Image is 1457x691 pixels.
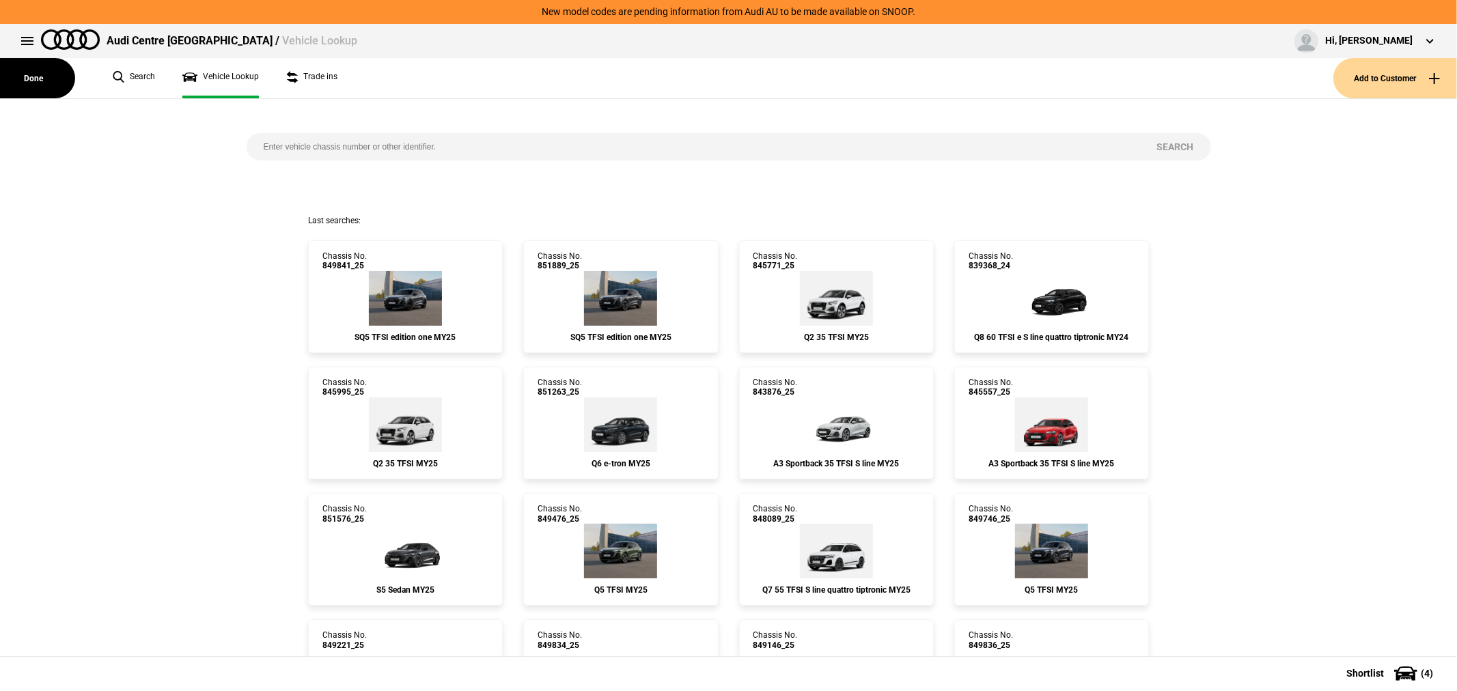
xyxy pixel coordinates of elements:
div: Chassis No. [538,630,582,650]
img: Audi_GUBAZG_25_FW_M4M4_3FU_WA9_PAH_WA7_6FJ_PYH_F80_H65_(Nadin:_3FU_6FJ_C56_F80_H65_PAH_PYH_S9S_WA... [584,524,657,578]
div: Q5 TFSI MY25 [538,585,704,595]
span: Shortlist [1346,668,1384,678]
button: Add to Customer [1333,58,1457,98]
img: audi.png [41,29,100,50]
div: Q5 TFSI MY25 [969,585,1135,595]
img: Audi_GAGBKG_25_YM_Z9Z9_4A3_4E7_2JG_(Nadin:_2JG_4A3_4E7_C49)_ext.png [369,397,442,452]
div: Q2 35 TFSI MY25 [753,333,919,342]
span: Last searches: [308,216,361,225]
span: 849836_25 [969,640,1013,650]
span: 845771_25 [753,261,798,270]
img: Audi_GUBAZG_25_FW_N7N7_3FU_PAH_WA7_6FJ_F80_H65_Y4T_(Nadin:_3FU_6FJ_C56_F80_H65_PAH_S9S_WA7_Y4T)_e... [1015,524,1088,578]
div: A3 Sportback 35 TFSI S line MY25 [753,459,919,468]
span: 845995_25 [322,387,367,397]
div: Chassis No. [753,378,798,397]
a: Search [113,58,155,98]
span: 851576_25 [322,514,367,524]
div: Q8 60 TFSI e S line quattro tiptronic MY24 [969,333,1135,342]
div: Chassis No. [322,504,367,524]
div: SQ5 TFSI edition one MY25 [538,333,704,342]
div: Chassis No. [753,504,798,524]
div: Chassis No. [322,378,367,397]
img: Audi_FU2S5Y_25S_GX_6Y6Y_PAH_9VS_WA2_PQ7_PYH_PWO_3FP_F19_(Nadin:_3FP_9VS_C92_F19_PAH_PQ7_PWO_PYH_S... [364,524,446,578]
img: Audi_8YFCYG_25_EI_B1B1_WXC_PWL_WXC-2_(Nadin:_6FJ_C53_PWL_S9S_WXC)_ext.png [1015,397,1088,452]
div: Audi Centre [GEOGRAPHIC_DATA] / [107,33,357,48]
div: Chassis No. [753,630,798,650]
span: 849746_25 [969,514,1013,524]
a: Vehicle Lookup [182,58,259,98]
div: Chassis No. [969,378,1013,397]
span: 849834_25 [538,640,582,650]
div: Hi, [PERSON_NAME] [1325,34,1413,48]
div: A3 Sportback 35 TFSI S line MY25 [969,459,1135,468]
img: Audi_GAGBKG_25_YM_2Y2Y_WA2_4E7_6XK_4L6_(Nadin:_4E7_4L6_6XK_C49_WA2)_ext.png [800,271,873,326]
span: 849146_25 [753,640,798,650]
div: SQ5 TFSI edition one MY25 [322,333,488,342]
div: Chassis No. [322,630,367,650]
div: Q7 55 TFSI S line quattro tiptronic MY25 [753,585,919,595]
div: Chassis No. [538,378,582,397]
div: Q6 e-tron MY25 [538,459,704,468]
div: Chassis No. [538,504,582,524]
div: Chassis No. [753,251,798,271]
span: 848089_25 [753,514,798,524]
a: Trade ins [286,58,337,98]
span: 843876_25 [753,387,798,397]
span: 849476_25 [538,514,582,524]
img: Audi_GFBA1A_25_FW_H1H1__(Nadin:_C05)_ext.png [584,397,657,452]
span: 849841_25 [322,261,367,270]
span: Vehicle Lookup [282,34,357,47]
div: Q2 35 TFSI MY25 [322,459,488,468]
span: 851889_25 [538,261,582,270]
div: Chassis No. [322,251,367,271]
button: Shortlist(4) [1326,656,1457,690]
div: Chassis No. [538,251,582,271]
div: Chassis No. [969,504,1013,524]
div: Chassis No. [969,630,1013,650]
img: Audi_GUBS5Y_25LE_GX_6Y6Y_PAH_6FJ_(Nadin:_6FJ_C56_PAH_S9S)_ext.png [369,271,442,326]
img: Audi_4MQCX2_25_EI_2Y2Y_WC7_WA7_PAH_N0Q_54K_(Nadin:_54K_C93_N0Q_PAH_WA7_WC7)_ext.png [800,524,873,578]
img: Audi_8YFCYG_25_EI_2Y2Y_4E6_(Nadin:_4E6_C51)_ext.png [795,397,877,452]
input: Enter vehicle chassis number or other identifier. [247,133,1140,160]
span: 845557_25 [969,387,1013,397]
img: Audi_4MT0P3_24_EI_0E0E_CX2_MP_WF9_0N5_3S2_(Nadin:_0N5_3S2_C87_CX2_N0Q_S2S_S9S_WF9_YJZ)_ext.png [1011,271,1093,326]
div: Chassis No. [969,251,1013,271]
button: Search [1140,133,1211,160]
div: S5 Sedan MY25 [322,585,488,595]
span: 849221_25 [322,640,367,650]
span: ( 4 ) [1421,668,1433,678]
span: 851263_25 [538,387,582,397]
span: 839368_24 [969,261,1013,270]
img: Audi_GUBS5Y_25LE_GX_6Y6Y_PAH_6FJ_53D_(Nadin:_53D_6FJ_C56_PAH)_ext.png [584,271,657,326]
